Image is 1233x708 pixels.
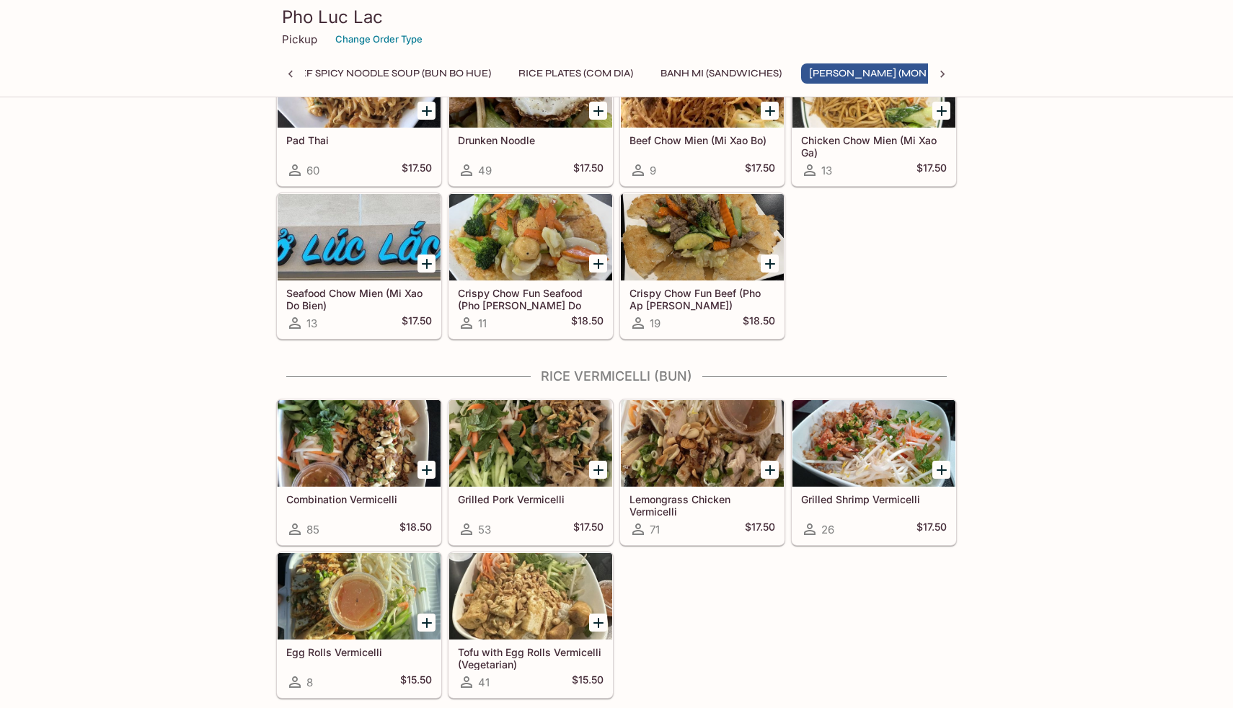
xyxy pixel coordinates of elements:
[745,161,775,179] h5: $17.50
[621,41,784,128] div: Beef Chow Mien (Mi Xao Bo)
[417,255,436,273] button: Add Seafood Chow Mien (Mi Xao Do Bien)
[277,193,441,339] a: Seafood Chow Mien (Mi Xao Do Bien)13$17.50
[932,102,950,120] button: Add Chicken Chow Mien (Mi Xao Ga)
[329,28,429,50] button: Change Order Type
[620,40,785,186] a: Beef Chow Mien (Mi Xao Bo)9$17.50
[650,317,660,330] span: 19
[277,399,441,545] a: Combination Vermicelli85$18.50
[402,314,432,332] h5: $17.50
[792,400,955,487] div: Grilled Shrimp Vermicelli
[650,164,656,177] span: 9
[449,400,612,487] div: Grilled Pork Vermicelli
[458,646,604,670] h5: Tofu with Egg Rolls Vermicelli (Vegetarian)
[448,399,613,545] a: Grilled Pork Vermicelli53$17.50
[286,287,432,311] h5: Seafood Chow Mien (Mi Xao Do Bien)
[621,194,784,280] div: Crispy Chow Fun Beef (Pho Ap Chao Bo)
[448,40,613,186] a: Drunken Noodle49$17.50
[282,32,317,46] p: Pickup
[458,287,604,311] h5: Crispy Chow Fun Seafood (Pho [PERSON_NAME] Do Bien)
[449,553,612,640] div: Tofu with Egg Rolls Vermicelli (Vegetarian)
[448,552,613,698] a: Tofu with Egg Rolls Vermicelli (Vegetarian)41$15.50
[916,161,947,179] h5: $17.50
[792,41,955,128] div: Chicken Chow Mien (Mi Xao Ga)
[761,255,779,273] button: Add Crispy Chow Fun Beef (Pho Ap Chao Bo)
[792,40,956,186] a: Chicken Chow Mien (Mi Xao Ga)13$17.50
[478,164,492,177] span: 49
[761,461,779,479] button: Add Lemongrass Chicken Vermicelli
[278,400,441,487] div: Combination Vermicelli
[448,193,613,339] a: Crispy Chow Fun Seafood (Pho [PERSON_NAME] Do Bien)11$18.50
[478,523,491,536] span: 53
[306,164,319,177] span: 60
[745,521,775,538] h5: $17.50
[282,6,951,28] h3: Pho Luc Lac
[743,314,775,332] h5: $18.50
[449,41,612,128] div: Drunken Noodle
[306,317,317,330] span: 13
[449,194,612,280] div: Crispy Chow Fun Seafood (Pho Ap Chao Do Bien)
[620,193,785,339] a: Crispy Chow Fun Beef (Pho Ap [PERSON_NAME])19$18.50
[278,41,441,128] div: Pad Thai
[589,255,607,273] button: Add Crispy Chow Fun Seafood (Pho Ap Chao Do Bien)
[276,368,957,384] h4: Rice Vermicelli (Bun)
[277,40,441,186] a: Pad Thai60$17.50
[417,102,436,120] button: Add Pad Thai
[417,614,436,632] button: Add Egg Rolls Vermicelli
[761,102,779,120] button: Add Beef Chow Mien (Mi Xao Bo)
[458,493,604,505] h5: Grilled Pork Vermicelli
[620,399,785,545] a: Lemongrass Chicken Vermicelli71$17.50
[478,317,487,330] span: 11
[306,523,319,536] span: 85
[629,134,775,146] h5: Beef Chow Mien (Mi Xao Bo)
[589,614,607,632] button: Add Tofu with Egg Rolls Vermicelli (Vegetarian)
[629,287,775,311] h5: Crispy Chow Fun Beef (Pho Ap [PERSON_NAME])
[417,461,436,479] button: Add Combination Vermicelli
[278,194,441,280] div: Seafood Chow Mien (Mi Xao Do Bien)
[573,161,604,179] h5: $17.50
[589,461,607,479] button: Add Grilled Pork Vermicelli
[400,673,432,691] h5: $15.50
[621,400,784,487] div: Lemongrass Chicken Vermicelli
[572,673,604,691] h5: $15.50
[801,63,960,84] button: [PERSON_NAME] (Mon Xao)
[589,102,607,120] button: Add Drunken Noodle
[286,134,432,146] h5: Pad Thai
[278,553,441,640] div: Egg Rolls Vermicelli
[629,493,775,517] h5: Lemongrass Chicken Vermicelli
[821,164,832,177] span: 13
[286,493,432,505] h5: Combination Vermicelli
[402,161,432,179] h5: $17.50
[286,646,432,658] h5: Egg Rolls Vermicelli
[279,63,499,84] button: Beef Spicy Noodle Soup (Bun Bo Hue)
[478,676,490,689] span: 41
[277,552,441,698] a: Egg Rolls Vermicelli8$15.50
[650,523,660,536] span: 71
[792,399,956,545] a: Grilled Shrimp Vermicelli26$17.50
[511,63,641,84] button: Rice Plates (Com Dia)
[653,63,790,84] button: Banh Mi (Sandwiches)
[821,523,834,536] span: 26
[916,521,947,538] h5: $17.50
[573,521,604,538] h5: $17.50
[571,314,604,332] h5: $18.50
[801,493,947,505] h5: Grilled Shrimp Vermicelli
[801,134,947,158] h5: Chicken Chow Mien (Mi Xao Ga)
[932,461,950,479] button: Add Grilled Shrimp Vermicelli
[399,521,432,538] h5: $18.50
[306,676,313,689] span: 8
[458,134,604,146] h5: Drunken Noodle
